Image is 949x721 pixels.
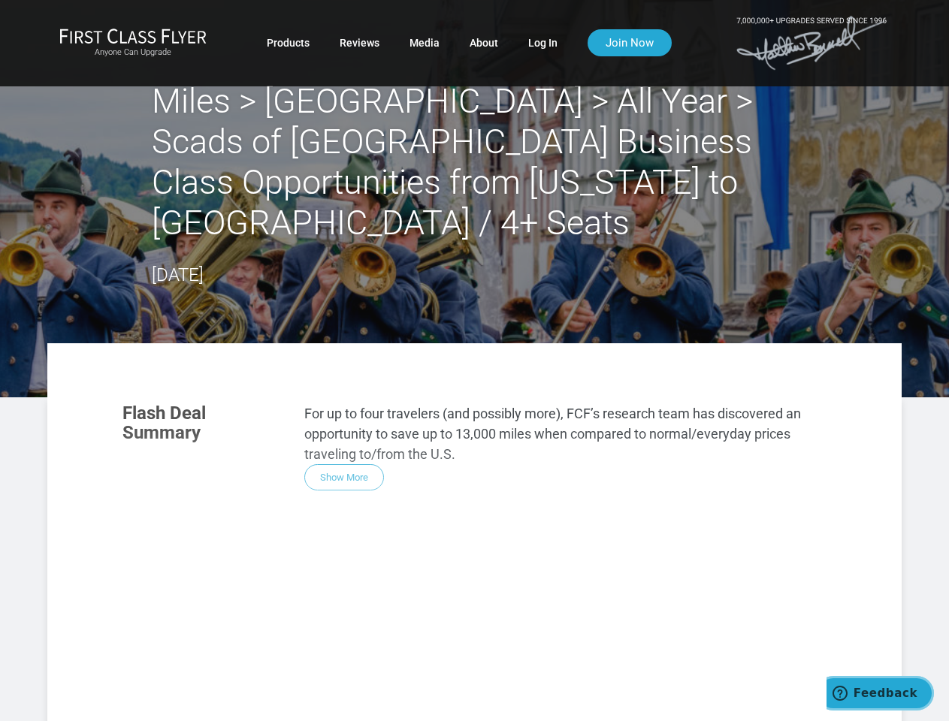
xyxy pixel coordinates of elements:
a: Join Now [588,29,672,56]
a: Media [410,29,440,56]
a: First Class FlyerAnyone Can Upgrade [59,28,207,58]
a: Reviews [340,29,379,56]
p: For up to four travelers (and possibly more), FCF’s research team has discovered an opportunity t... [304,403,827,464]
h3: Flash Deal Summary [122,403,282,443]
iframe: Opens a widget where you can find more information [827,676,934,713]
small: Anyone Can Upgrade [59,47,207,58]
a: About [470,29,498,56]
a: Log In [528,29,558,56]
h2: Miles > [GEOGRAPHIC_DATA] > All Year > Scads of [GEOGRAPHIC_DATA] Business Class Opportunities fr... [152,81,798,243]
a: Products [267,29,310,56]
img: First Class Flyer [59,28,207,44]
time: [DATE] [152,264,204,285]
